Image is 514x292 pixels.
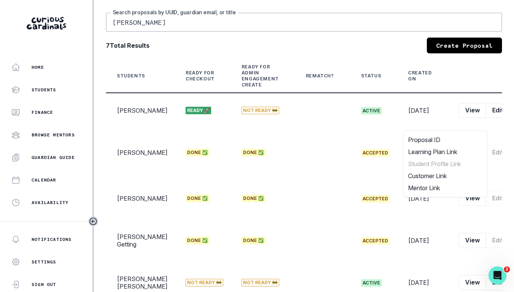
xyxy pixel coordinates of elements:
p: Calendar [32,177,56,183]
span: Ready 🚀 [186,107,211,114]
p: Browse Mentors [32,132,75,138]
button: Mentor Link [404,182,487,194]
button: Proposal ID [404,134,487,146]
div: Rematch? [306,73,334,79]
span: Not Ready 🚧 [186,279,223,286]
button: Learning Plan Link [404,146,487,158]
button: Edit [486,103,509,118]
button: View [459,275,486,290]
p: Guardian Guide [32,154,75,160]
p: Settings [32,259,56,265]
p: Home [32,64,44,70]
span: Done ✅ [242,149,265,156]
p: Finance [32,109,53,115]
span: active [361,107,382,115]
button: View [459,191,486,206]
span: Done ✅ [186,149,209,156]
button: View [459,103,486,118]
span: Not Ready 🚧 [242,279,279,286]
button: Toggle sidebar [88,216,98,226]
span: Done ✅ [242,237,265,244]
img: Curious Cardinals Logo [27,17,66,30]
button: Edit [486,191,509,206]
span: Done ✅ [186,195,209,202]
button: Customer Link [404,170,487,182]
td: [PERSON_NAME] [108,177,177,219]
td: [PERSON_NAME] Getting [108,219,177,262]
button: Student Profile Link [404,158,487,170]
button: View [459,233,486,248]
button: Edit [486,145,509,160]
p: Notifications [32,236,72,242]
span: accepted [361,237,390,245]
span: Not Ready 🚧 [242,107,279,114]
td: [DATE] [399,177,450,219]
div: Students [117,73,145,79]
button: Edit [486,275,509,290]
span: active [361,279,382,287]
iframe: Intercom live chat [488,266,506,284]
td: [DATE] [399,219,450,262]
div: Ready for Checkout [186,70,215,82]
span: 2 [504,266,510,272]
p: Availability [32,200,68,206]
td: [PERSON_NAME] [108,128,177,177]
div: Status [361,73,381,79]
p: Sign Out [32,281,56,287]
td: [DATE] [399,93,450,128]
span: Done ✅ [242,195,265,202]
td: [DATE] [399,128,450,177]
span: accepted [361,149,390,157]
button: Edit [486,233,509,248]
span: Done ✅ [186,237,209,244]
b: 7 Total Results [106,41,150,50]
span: accepted [361,195,390,203]
p: Students [32,87,56,93]
div: Ready for Admin Engagement Create [242,64,279,88]
td: [PERSON_NAME] [108,93,177,128]
a: Create Proposal [427,38,502,53]
div: Created On [408,70,432,82]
